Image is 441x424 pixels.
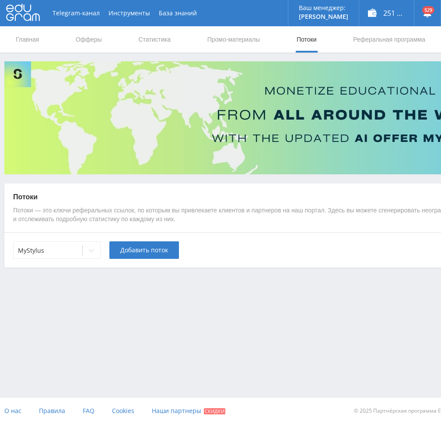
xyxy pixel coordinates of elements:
a: Главная [15,26,40,53]
a: Реферальная программа [352,26,426,53]
a: Наши партнеры Скидки [152,398,225,424]
span: О нас [4,406,21,415]
a: FAQ [83,398,94,424]
span: Скидки [204,408,225,414]
span: Cookies [112,406,134,415]
p: Ваш менеджер: [299,4,348,11]
span: FAQ [83,406,94,415]
a: О нас [4,398,21,424]
span: Наши партнеры [152,406,201,415]
a: Потоки [296,26,318,53]
span: Добавить поток [120,247,168,254]
span: Правила [39,406,65,415]
button: Добавить поток [109,241,179,259]
p: [PERSON_NAME] [299,13,348,20]
a: Промо-материалы [206,26,261,53]
a: Статистика [137,26,171,53]
a: Cookies [112,398,134,424]
a: Офферы [75,26,103,53]
a: Правила [39,398,65,424]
